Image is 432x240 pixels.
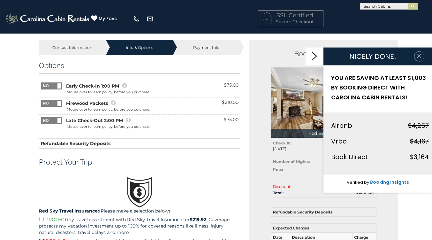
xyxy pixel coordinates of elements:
[127,177,152,208] img: travel.png
[67,124,150,129] div: Mouse over to learn policy, before you purchase.
[39,208,240,214] p: (Please make a selection below)
[190,217,206,222] strong: $219.92
[410,151,429,162] div: $3,164
[331,73,429,102] h2: YOU ARE SAVING AT LEAST $1,003 BY BOOKING DIRECT WITH CAROLINA CABIN RENTALS!
[347,179,369,185] span: Verified by
[39,158,240,166] h3: Protect Your Trip
[271,50,376,58] h2: Booking Overview
[273,190,284,195] strong: Total:
[273,141,292,145] strong: Check In:
[273,146,319,151] span: [DATE]
[99,15,117,22] span: My Favs
[205,80,240,97] td: $75.00
[39,139,240,149] th: Refundable Security Deposits
[66,83,119,89] span: Early Check-In 1:00 PM
[271,129,376,138] p: Red Bear Run
[66,117,123,124] span: Late Check-Out 2:00 PM
[273,167,283,172] strong: Pets:
[271,224,376,233] th: Expected Charges
[91,15,118,22] a: My Favs
[271,208,376,217] th: Refundable Security Deposits
[331,52,414,60] h1: NICELY DONE!
[263,12,318,19] h4: SSL Certified
[408,121,429,130] strike: $4,257
[39,216,240,236] p: my travel investment with Red Sky Travel Insurance for . Coverage protects my vacation investment...
[331,152,368,161] span: Book Direct
[273,159,310,164] strong: Number of Nights:
[271,67,376,138] img: 1720539123_thumbnail.jpeg
[370,179,409,185] a: Booking Insights
[133,15,140,22] img: phone-regular-white.png
[273,184,292,189] span: Discount:
[205,115,240,132] td: $75.00
[331,136,347,147] div: Vrbo
[5,12,91,25] img: White-1-2.png
[263,12,271,24] img: LOCKICON1.png
[66,100,108,106] span: Firewood Packets
[147,15,154,22] img: mail-regular-white.png
[331,120,352,131] div: Airbnb
[39,208,99,214] strong: Red Sky Travel Insurance:
[39,61,240,70] h3: Options
[45,217,67,222] span: PROTECT
[67,90,150,95] div: Mouse over to learn policy, before you purchase.
[205,97,240,115] td: $210.00
[67,107,150,112] div: Mouse over to learn policy, before you purchase.
[410,137,429,146] strike: $4,167
[263,19,318,25] p: Secure Checkout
